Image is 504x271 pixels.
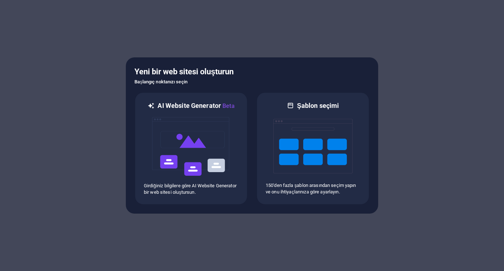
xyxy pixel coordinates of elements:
p: 150'den fazla şablon arasından seçim yapın ve onu ihtiyaçlarınıza göre ayarlayın. [266,182,360,195]
span: Beta [221,102,235,109]
h6: Başlangıç noktanızı seçin [134,78,370,86]
h5: Yeni bir web sitesi oluşturun [134,66,370,78]
div: AI Website GeneratorBetaaiGirdiğiniz bilgilere göre AI Website Generator bir web sitesi oluştursun. [134,92,248,205]
h6: AI Website Generator [158,101,234,110]
div: Şablon seçimi150'den fazla şablon arasından seçim yapın ve onu ihtiyaçlarınıza göre ayarlayın. [256,92,370,205]
p: Girdiğiniz bilgilere göre AI Website Generator bir web sitesi oluştursun. [144,183,238,196]
img: ai [151,110,231,183]
h6: Şablon seçimi [297,101,339,110]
